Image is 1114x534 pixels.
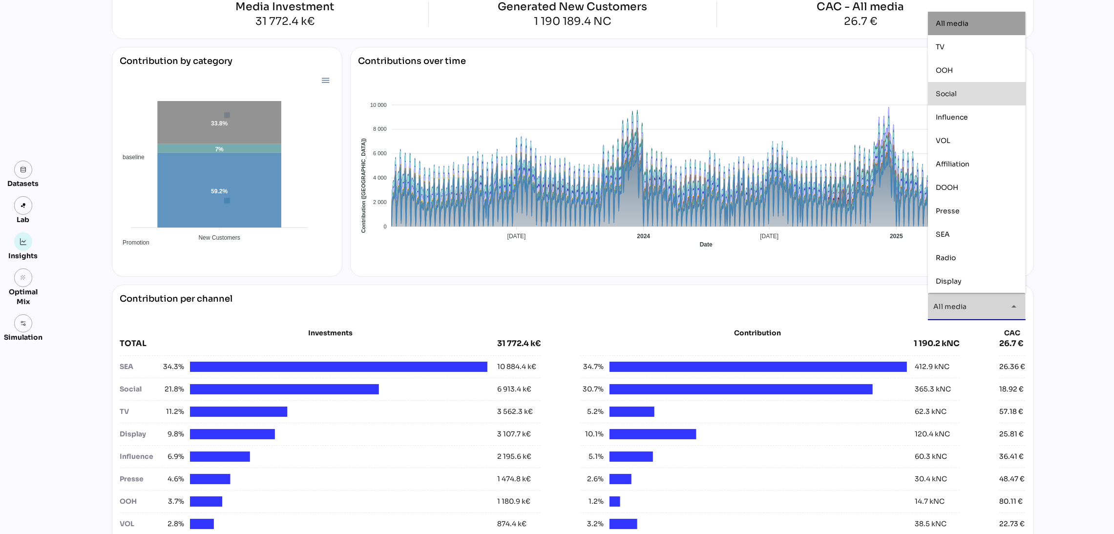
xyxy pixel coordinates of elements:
span: Affiliation [936,160,969,168]
tspan: [DATE] [507,233,525,240]
div: 25.81 € [999,429,1024,439]
div: Datasets [8,179,39,188]
div: Insights [9,251,38,261]
div: 6 913.4 k€ [497,384,531,394]
div: Menu [320,76,329,84]
div: TOTAL [120,338,497,349]
img: lab.svg [20,202,27,209]
div: 120.4 kNC [915,429,950,439]
span: Presse [936,206,960,215]
tspan: 2025 [890,233,903,240]
div: 18.92 € [999,384,1024,394]
span: Display [936,277,962,286]
div: 26.36 € [999,362,1025,372]
div: Contributions over time [358,55,466,82]
span: 11.2% [161,407,184,417]
i: arrow_drop_down [1008,301,1020,312]
span: 34.3% [161,362,184,372]
span: 5.2% [580,407,604,417]
div: 57.18 € [999,407,1023,417]
div: 30.4 kNC [915,474,947,484]
div: Media Investment [141,1,428,12]
span: DOOH [936,183,958,192]
span: 34.7% [580,362,604,372]
div: 1 190.2 kNC [914,338,960,349]
span: Radio [936,253,956,262]
text: Contribution ([GEOGRAPHIC_DATA]) [360,138,366,233]
span: 2.8% [161,519,184,529]
span: 3.2% [580,519,604,529]
span: Promotion [115,239,149,246]
div: 1 474.8 k€ [497,474,531,484]
i: grain [20,274,27,281]
span: Social [936,89,957,98]
div: Social [120,384,161,394]
span: 1.2% [580,496,604,507]
span: 5.1% [580,452,604,462]
tspan: 2024 [637,233,650,240]
div: 62.3 kNC [915,407,946,417]
div: Influence [120,452,161,462]
span: 10.1% [580,429,604,439]
div: 412.9 kNC [915,362,949,372]
div: Simulation [4,332,42,342]
span: OOH [936,66,953,75]
div: 1 180.9 k€ [497,496,530,507]
div: 80.11 € [999,496,1023,507]
img: data.svg [20,166,27,173]
div: 38.5 kNC [915,519,946,529]
div: OOH [120,496,161,507]
span: SEA [936,230,950,239]
div: 3 562.3 k€ [497,407,533,417]
span: 9.8% [161,429,184,439]
div: VOL [120,519,161,529]
div: 10 884.4 k€ [497,362,536,372]
span: 2.6% [580,474,604,484]
div: Display [120,429,161,439]
div: Generated New Customers [498,1,648,12]
div: 36.41 € [999,452,1024,462]
tspan: 2 000 [373,199,387,205]
div: SEA [120,362,161,372]
span: All media [936,19,968,28]
div: Lab [13,215,34,225]
tspan: [DATE] [760,233,778,240]
div: 26.7 € [817,16,904,27]
div: 48.47 € [999,474,1025,484]
div: Investments [120,328,541,338]
span: 3.7% [161,496,184,507]
div: 14.7 kNC [915,496,945,507]
span: TV [936,42,945,51]
span: baseline [115,154,145,161]
div: 2 195.6 k€ [497,452,531,462]
span: 21.8% [161,384,184,394]
div: CAC - All media [817,1,904,12]
div: 874.4 k€ [497,519,526,529]
div: 3 107.7 k€ [497,429,531,439]
text: Date [699,241,712,248]
div: 22.73 € [999,519,1025,529]
div: Contribution [605,328,911,338]
tspan: 10 000 [370,102,386,108]
div: CAC [999,328,1025,338]
div: Presse [120,474,161,484]
div: Optimal Mix [4,287,42,307]
div: 365.3 kNC [915,384,951,394]
span: 6.9% [161,452,184,462]
div: 26.7 € [999,338,1025,349]
div: TV [120,407,161,417]
span: All media [934,302,967,311]
tspan: 4 000 [373,175,387,181]
div: 1 190 189.4 NC [498,16,648,27]
div: 31 772.4 k€ [141,16,428,27]
div: 60.3 kNC [915,452,947,462]
img: settings.svg [20,320,27,327]
tspan: 8 000 [373,126,387,132]
span: 4.6% [161,474,184,484]
div: Contribution by category [120,55,334,75]
span: 30.7% [580,384,604,394]
img: graph.svg [20,238,27,245]
span: Influence [936,113,968,122]
div: 31 772.4 k€ [497,338,541,349]
tspan: 0 [383,224,386,229]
